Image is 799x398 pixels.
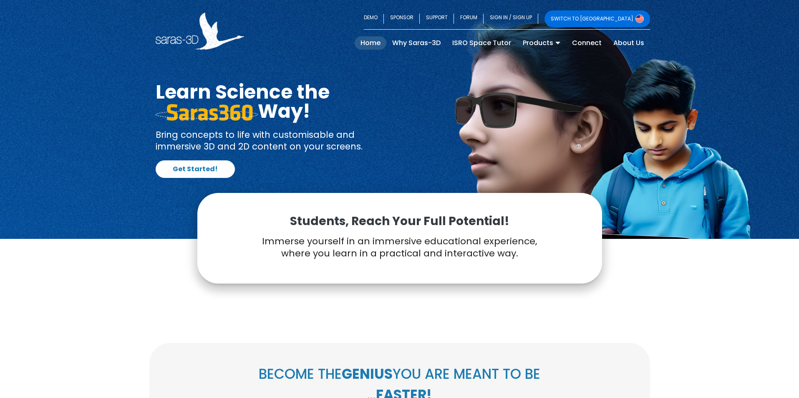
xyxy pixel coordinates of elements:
img: saras 360 [156,104,258,121]
a: Home [355,36,386,50]
h1: Learn Science the Way! [156,82,393,121]
img: Switch to USA [635,15,644,23]
a: Products [517,36,566,50]
a: ISRO Space Tutor [446,36,517,50]
a: SIGN IN / SIGN UP [484,10,538,27]
a: Get Started! [156,160,235,178]
img: Saras 3D [156,13,244,50]
a: FORUM [454,10,484,27]
a: About Us [607,36,650,50]
p: Immerse yourself in an immersive educational experience, where you learn in a practical and inter... [218,236,581,259]
a: SUPPORT [420,10,454,27]
b: GENIUS [342,364,393,384]
p: Students, Reach Your Full Potential! [218,214,581,229]
a: SPONSOR [384,10,420,27]
p: Bring concepts to life with customisable and immersive 3D and 2D content on your screens. [156,129,393,152]
a: DEMO [364,10,384,27]
a: SWITCH TO [GEOGRAPHIC_DATA] [544,10,650,27]
a: Connect [566,36,607,50]
a: Why Saras-3D [386,36,446,50]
